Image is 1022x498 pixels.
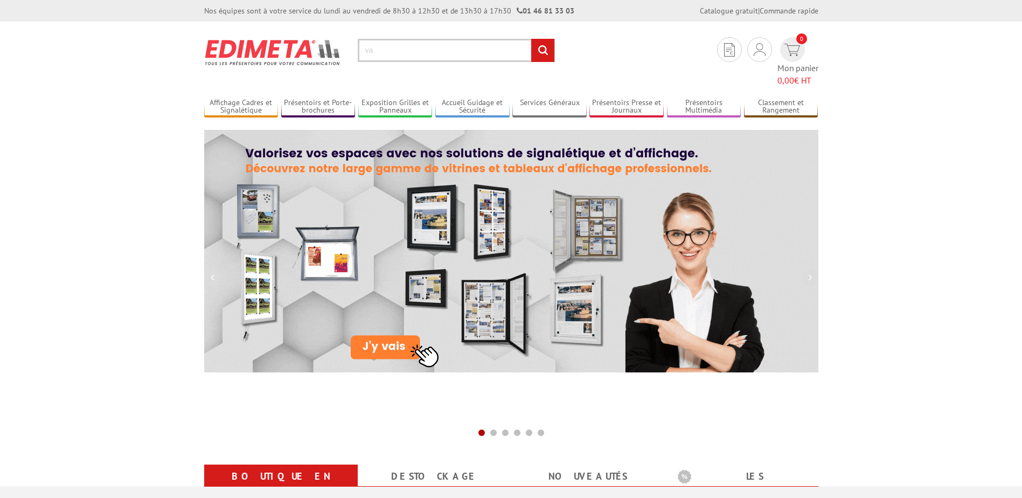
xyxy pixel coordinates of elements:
a: Exposition Grilles et Panneaux [358,98,433,116]
strong: 01 46 81 33 03 [517,6,574,16]
a: devis rapide 0 Mon panier 0,00€ HT [777,37,818,87]
a: Services Généraux [512,98,587,116]
span: 0 [796,33,807,44]
a: Classement et Rangement [744,98,818,116]
a: Accueil Guidage et Sécurité [435,98,510,116]
a: Présentoirs et Porte-brochures [281,98,356,116]
a: Présentoirs Presse et Journaux [589,98,664,116]
input: rechercher [531,39,554,62]
a: Commande rapide [760,6,818,16]
span: € HT [777,74,818,87]
div: | [700,5,818,16]
span: Mon panier [777,62,818,87]
input: Rechercher un produit ou une référence... [358,39,555,62]
img: devis rapide [784,44,800,56]
span: 0,00 [777,75,794,86]
img: Présentoir, panneau, stand - Edimeta - PLV, affichage, mobilier bureau, entreprise [204,32,342,72]
a: nouveautés [524,467,652,486]
a: Destockage [371,467,498,486]
img: devis rapide [754,43,766,56]
a: Affichage Cadres et Signalétique [204,98,279,116]
b: Les promotions [678,467,812,488]
a: Catalogue gratuit [700,6,758,16]
a: Présentoirs Multimédia [667,98,741,116]
div: Nos équipes sont à votre service du lundi au vendredi de 8h30 à 12h30 et de 13h30 à 17h30 [204,5,574,16]
img: devis rapide [724,43,735,57]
